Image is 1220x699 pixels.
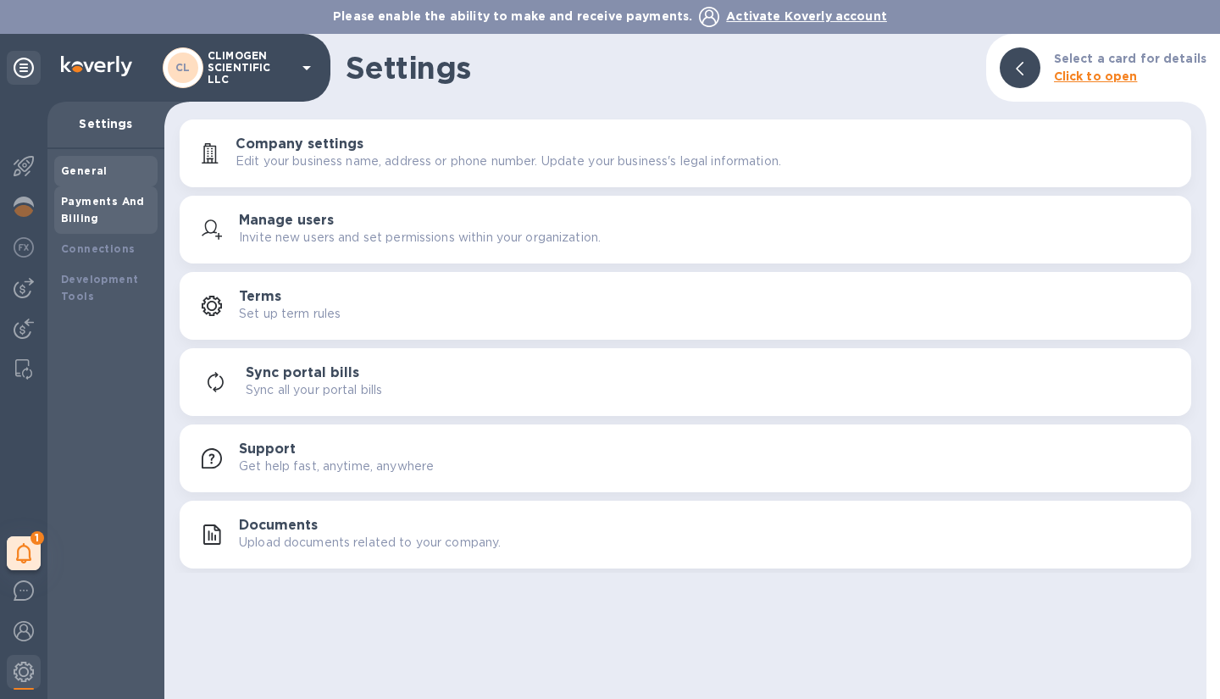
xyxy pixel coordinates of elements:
[239,229,601,247] p: Invite new users and set permissions within your organization.
[180,119,1191,187] button: Company settingsEdit your business name, address or phone number. Update your business's legal in...
[30,531,44,545] span: 1
[239,441,296,458] h3: Support
[239,458,434,475] p: Get help fast, anytime, anywhere
[61,242,135,255] b: Connections
[1054,52,1206,65] b: Select a card for details
[61,115,151,132] p: Settings
[7,51,41,85] div: Unpin categories
[180,424,1191,492] button: SupportGet help fast, anytime, anywhere
[239,534,501,552] p: Upload documents related to your company.
[236,153,781,170] p: Edit your business name, address or phone number. Update your business's legal information.
[61,273,138,302] b: Development Tools
[61,56,132,76] img: Logo
[180,196,1191,264] button: Manage usersInvite new users and set permissions within your organization.
[239,518,318,534] h3: Documents
[246,365,359,381] h3: Sync portal bills
[180,272,1191,340] button: TermsSet up term rules
[246,381,382,399] p: Sync all your portal bills
[1054,69,1138,83] b: Click to open
[175,61,191,74] b: CL
[333,9,887,23] b: Please enable the ability to make and receive payments.
[239,213,334,229] h3: Manage users
[208,50,292,86] p: CLIMOGEN SCIENTIFIC LLC
[61,195,145,225] b: Payments And Billing
[61,164,108,177] b: General
[236,136,363,153] h3: Company settings
[14,237,34,258] img: Foreign exchange
[239,289,281,305] h3: Terms
[346,50,973,86] h1: Settings
[239,305,341,323] p: Set up term rules
[726,9,887,23] span: Activate Koverly account
[180,348,1191,416] button: Sync portal billsSync all your portal bills
[180,501,1191,569] button: DocumentsUpload documents related to your company.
